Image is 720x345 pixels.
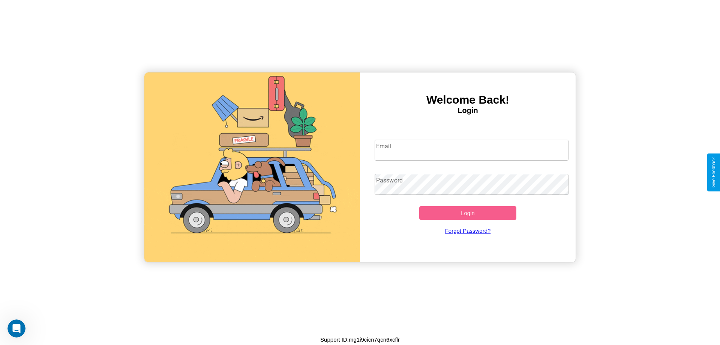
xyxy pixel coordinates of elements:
iframe: Intercom live chat [7,319,25,337]
a: Forgot Password? [371,220,565,241]
div: Give Feedback [711,157,716,188]
p: Support ID: mg1i9cicn7qcn6xcflr [320,334,400,345]
h4: Login [360,106,576,115]
img: gif [144,72,360,262]
h3: Welcome Back! [360,93,576,106]
button: Login [419,206,516,220]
